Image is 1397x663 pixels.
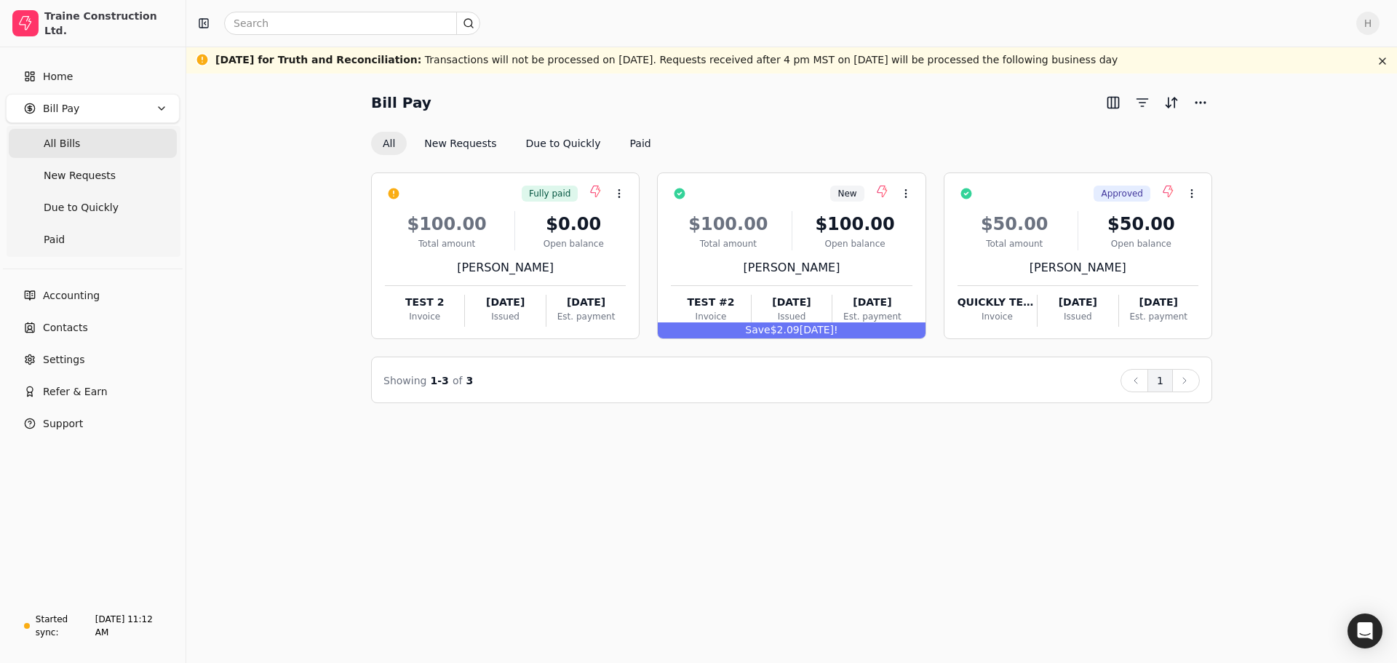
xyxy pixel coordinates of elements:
span: Support [43,416,83,432]
a: Started sync:[DATE] 11:12 AM [6,606,180,646]
div: [DATE] [1119,295,1198,310]
button: Refer & Earn [6,377,180,406]
button: Bill Pay [6,94,180,123]
a: All Bills [9,129,177,158]
div: [PERSON_NAME] [958,259,1198,277]
div: Started sync: [36,613,92,639]
div: Invoice filter options [371,132,663,155]
a: Paid [9,225,177,254]
div: $2.09 [658,322,925,338]
div: $100.00 [798,211,912,237]
span: 1 - 3 [431,375,449,386]
span: 3 [466,375,474,386]
a: Contacts [6,313,180,342]
div: Open balance [521,237,626,250]
div: Traine Construction Ltd. [44,9,173,38]
span: [DATE] for Truth and Reconciliation : [215,54,421,65]
span: Due to Quickly [44,200,119,215]
div: Open Intercom Messenger [1348,614,1382,648]
div: [DATE] [832,295,912,310]
div: [DATE] [1038,295,1118,310]
div: $0.00 [521,211,626,237]
div: Total amount [958,237,1072,250]
div: QUICKLY TEST [958,295,1037,310]
div: Total amount [385,237,509,250]
button: Paid [618,132,663,155]
span: Showing [383,375,426,386]
div: [PERSON_NAME] [671,259,912,277]
div: $100.00 [671,211,785,237]
div: [PERSON_NAME] [385,259,626,277]
div: Invoice [385,310,464,323]
span: Fully paid [529,187,570,200]
div: [DATE] [546,295,626,310]
span: Settings [43,352,84,368]
button: H [1356,12,1380,35]
button: Sort [1160,91,1183,114]
button: All [371,132,407,155]
div: Est. payment [1119,310,1198,323]
div: $50.00 [958,211,1072,237]
div: Invoice [671,310,750,323]
span: Bill Pay [43,101,79,116]
span: Approved [1101,187,1143,200]
button: 1 [1147,369,1173,392]
span: Refer & Earn [43,384,108,400]
div: Open balance [798,237,912,250]
button: New Requests [413,132,508,155]
div: Issued [465,310,545,323]
div: Issued [1038,310,1118,323]
button: More [1189,91,1212,114]
div: $50.00 [1084,211,1198,237]
input: Search [224,12,480,35]
button: Due to Quickly [514,132,613,155]
div: Transactions will not be processed on [DATE]. Requests received after 4 pm MST on [DATE] will be ... [215,52,1118,68]
div: Invoice [958,310,1037,323]
span: Home [43,69,73,84]
span: New Requests [44,168,116,183]
h2: Bill Pay [371,91,431,114]
div: Est. payment [546,310,626,323]
span: [DATE]! [800,324,838,336]
span: All Bills [44,136,80,151]
span: of [453,375,463,386]
a: New Requests [9,161,177,190]
span: Paid [44,232,65,247]
div: Est. payment [832,310,912,323]
span: Contacts [43,320,88,336]
div: $100.00 [385,211,509,237]
a: Home [6,62,180,91]
div: TEST #2 [671,295,750,310]
span: New [837,187,856,200]
a: Due to Quickly [9,193,177,222]
div: [DATE] [752,295,832,310]
a: Settings [6,345,180,374]
div: Total amount [671,237,785,250]
button: Support [6,409,180,438]
div: [DATE] [465,295,545,310]
div: TEST 2 [385,295,464,310]
span: Accounting [43,288,100,303]
div: Open balance [1084,237,1198,250]
span: Save [745,324,770,336]
a: Accounting [6,281,180,310]
div: Issued [752,310,832,323]
div: [DATE] 11:12 AM [95,613,167,639]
